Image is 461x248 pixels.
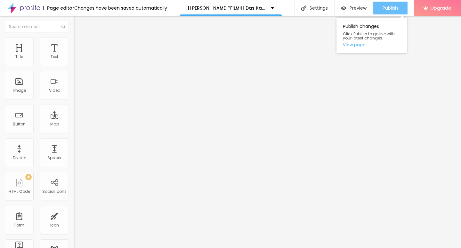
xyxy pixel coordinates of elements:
[431,5,451,11] span: Upgrade
[13,156,26,160] div: Divider
[9,189,30,194] div: HTML Code
[383,5,398,11] span: Publish
[343,32,400,40] span: Click Publish to go live with your latest changes.
[15,55,23,59] div: Title
[373,2,408,14] button: Publish
[74,6,167,10] div: Changes have been saved automatically
[301,5,306,11] img: Icone
[74,16,461,248] iframe: Editor
[341,5,346,11] img: view-1.svg
[43,6,74,10] div: Page editor
[336,18,407,53] div: Publish changes
[51,55,58,59] div: Text
[50,223,59,227] div: Icon
[13,122,26,126] div: Button
[42,189,67,194] div: Social Icons
[13,88,26,93] div: Image
[343,43,400,47] a: View page
[49,88,60,93] div: Video
[61,25,65,29] img: Icone
[47,156,61,160] div: Spacer
[50,122,59,126] div: Map
[14,223,24,227] div: Form
[335,2,373,14] button: Preview
[350,5,367,11] span: Preview
[5,21,69,32] input: Search element
[188,6,266,10] p: [[PERSON_NAME]*FILM!!] Das Kanu des Manitu Stream Deutsch Kostenlos COMPLETT!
